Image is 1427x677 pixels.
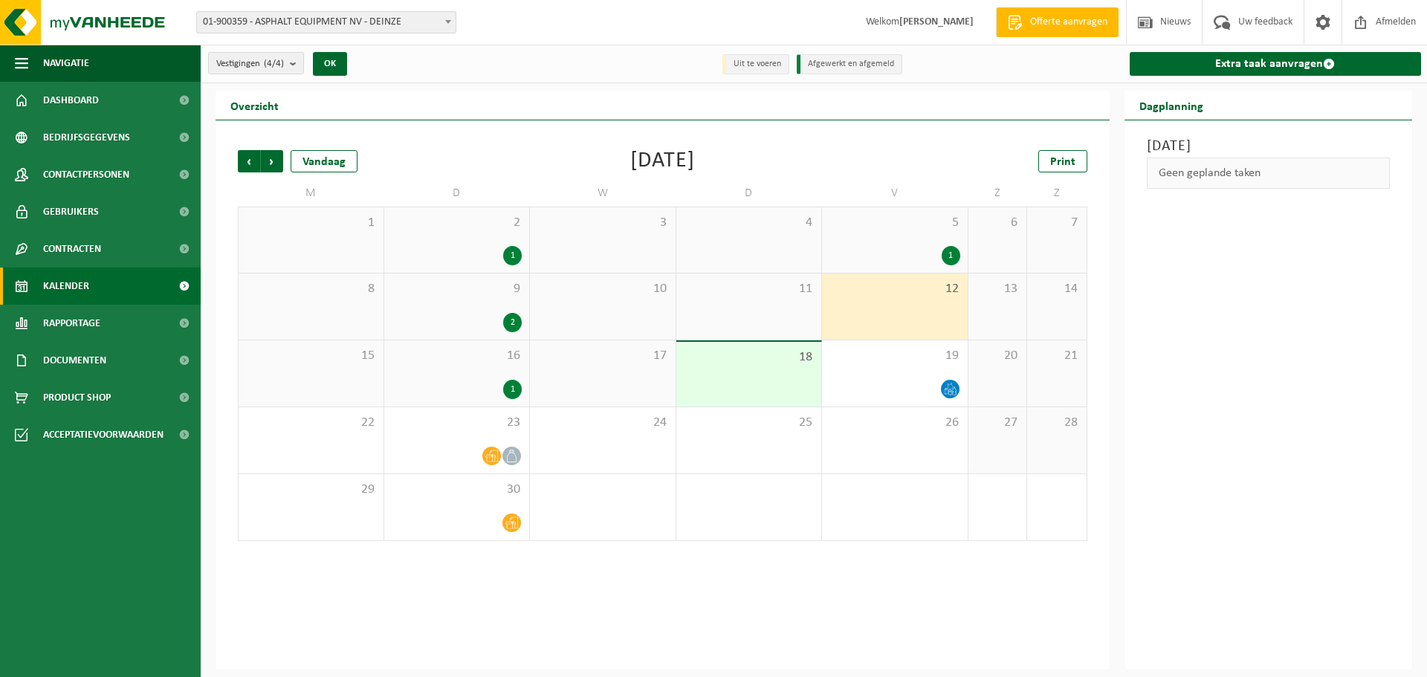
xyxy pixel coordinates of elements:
span: Bedrijfsgegevens [43,119,130,156]
span: Vestigingen [216,53,284,75]
h3: [DATE] [1147,135,1391,158]
span: Documenten [43,342,106,379]
span: 20 [976,348,1020,364]
td: M [238,180,384,207]
span: 13 [976,281,1020,297]
a: Print [1038,150,1087,172]
span: 15 [246,348,376,364]
button: OK [313,52,347,76]
span: 26 [829,415,960,431]
span: 8 [246,281,376,297]
span: 23 [392,415,522,431]
h2: Overzicht [216,91,294,120]
span: 4 [684,215,815,231]
div: Vandaag [291,150,357,172]
span: 14 [1035,281,1078,297]
span: 19 [829,348,960,364]
span: 27 [976,415,1020,431]
span: 5 [829,215,960,231]
span: 01-900359 - ASPHALT EQUIPMENT NV - DEINZE [197,12,456,33]
td: Z [968,180,1028,207]
span: Dashboard [43,82,99,119]
span: Product Shop [43,379,111,416]
span: 01-900359 - ASPHALT EQUIPMENT NV - DEINZE [196,11,456,33]
span: 3 [537,215,668,231]
span: 1 [246,215,376,231]
span: Print [1050,156,1075,168]
span: Volgende [261,150,283,172]
span: 12 [829,281,960,297]
li: Afgewerkt en afgemeld [797,54,902,74]
span: Acceptatievoorwaarden [43,416,164,453]
div: 2 [503,313,522,332]
span: Offerte aanvragen [1026,15,1111,30]
td: W [530,180,676,207]
button: Vestigingen(4/4) [208,52,304,74]
td: V [822,180,968,207]
div: Geen geplande taken [1147,158,1391,189]
span: 30 [392,482,522,498]
span: 2 [392,215,522,231]
span: 16 [392,348,522,364]
span: 11 [684,281,815,297]
span: Rapportage [43,305,100,342]
span: 28 [1035,415,1078,431]
strong: [PERSON_NAME] [899,16,974,27]
span: Vorige [238,150,260,172]
span: 29 [246,482,376,498]
td: D [676,180,823,207]
span: 25 [684,415,815,431]
span: Contracten [43,230,101,268]
span: 6 [976,215,1020,231]
div: 1 [503,246,522,265]
div: 1 [503,380,522,399]
span: 18 [684,349,815,366]
li: Uit te voeren [722,54,789,74]
span: 21 [1035,348,1078,364]
span: 10 [537,281,668,297]
span: 22 [246,415,376,431]
span: Contactpersonen [43,156,129,193]
span: 17 [537,348,668,364]
div: [DATE] [630,150,695,172]
span: Gebruikers [43,193,99,230]
td: D [384,180,531,207]
span: 7 [1035,215,1078,231]
a: Offerte aanvragen [996,7,1119,37]
a: Extra taak aanvragen [1130,52,1422,76]
count: (4/4) [264,59,284,68]
span: 24 [537,415,668,431]
span: Kalender [43,268,89,305]
h2: Dagplanning [1125,91,1218,120]
span: Navigatie [43,45,89,82]
span: 9 [392,281,522,297]
td: Z [1027,180,1087,207]
div: 1 [942,246,960,265]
